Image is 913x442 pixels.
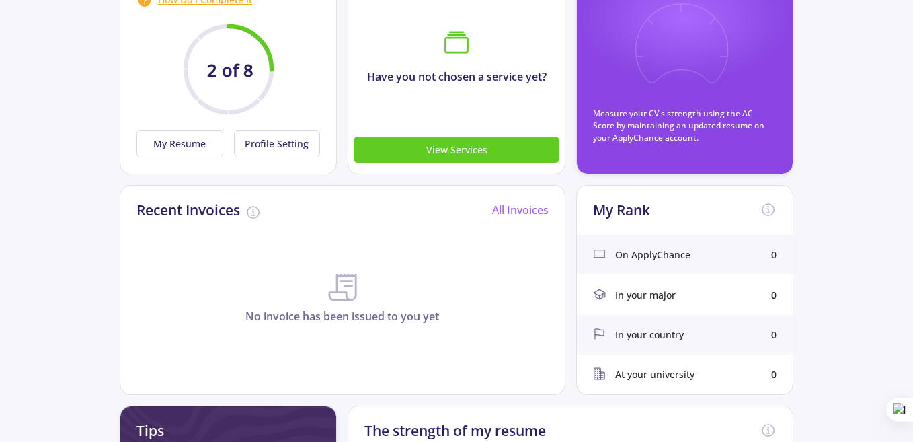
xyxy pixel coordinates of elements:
a: My Resume [136,130,229,157]
div: 0 [771,328,777,342]
button: Profile Setting [234,130,321,157]
text: 2 of 8 [207,59,253,82]
span: At your university [615,367,694,381]
h2: Recent Invoices [136,202,240,219]
div: 0 [771,288,777,302]
a: All Invoices [492,202,549,217]
a: Profile Setting [229,130,321,157]
h2: Tips [136,422,321,439]
button: View Services [354,137,559,163]
button: My Resume [136,130,223,157]
h2: The strength of my resume [364,422,546,439]
div: 0 [771,248,777,262]
p: Have you not chosen a service yet? [348,69,565,85]
span: In your country [615,328,684,342]
p: No invoice has been issued to you yet [120,308,565,324]
a: View Services [354,142,559,157]
span: On ApplyChance [615,248,690,262]
p: Measure your CV's strength using the AC-Score by maintaining an updated resume on your ApplyChanc... [593,108,777,144]
div: 0 [771,367,777,381]
h2: My Rank [593,202,650,219]
span: In your major [615,288,676,302]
